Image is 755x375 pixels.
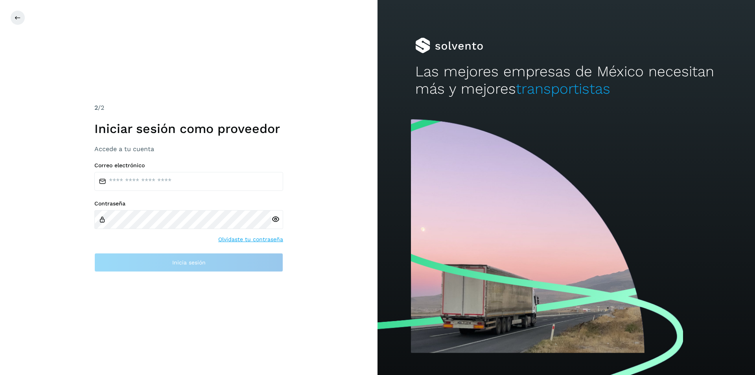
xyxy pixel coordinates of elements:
[218,235,283,244] a: Olvidaste tu contraseña
[94,145,283,153] h3: Accede a tu cuenta
[172,260,206,265] span: Inicia sesión
[94,103,283,113] div: /2
[94,104,98,111] span: 2
[516,80,610,97] span: transportistas
[94,162,283,169] label: Correo electrónico
[94,121,283,136] h1: Iniciar sesión como proveedor
[415,63,717,98] h2: Las mejores empresas de México necesitan más y mejores
[94,253,283,272] button: Inicia sesión
[94,200,283,207] label: Contraseña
